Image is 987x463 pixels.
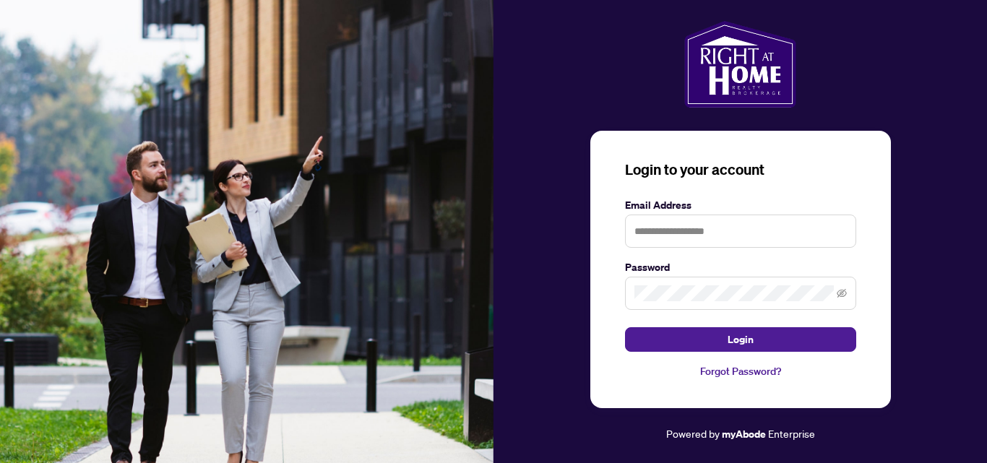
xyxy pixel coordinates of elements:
[625,327,856,352] button: Login
[768,427,815,440] span: Enterprise
[684,21,796,108] img: ma-logo
[722,426,766,442] a: myAbode
[625,160,856,180] h3: Login to your account
[625,259,856,275] label: Password
[837,288,847,298] span: eye-invisible
[666,427,720,440] span: Powered by
[625,197,856,213] label: Email Address
[625,363,856,379] a: Forgot Password?
[728,328,754,351] span: Login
